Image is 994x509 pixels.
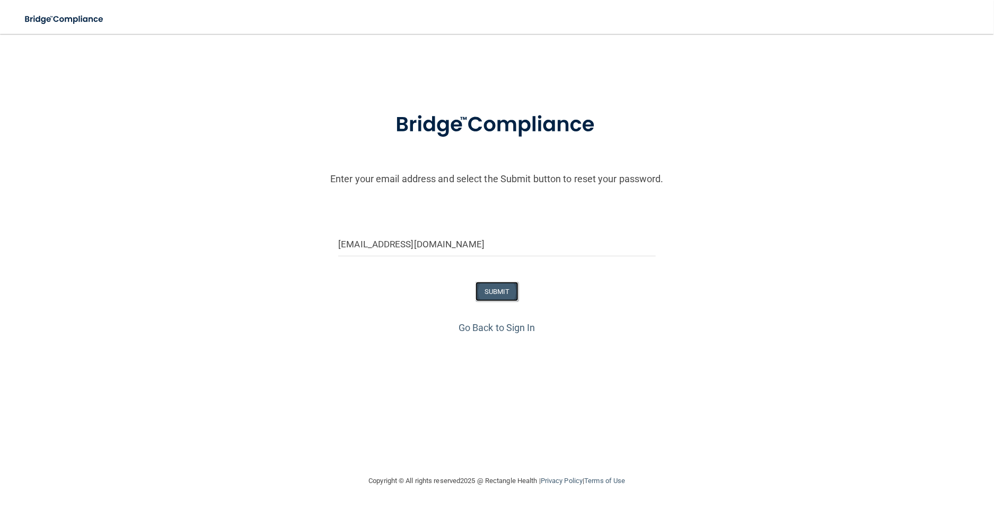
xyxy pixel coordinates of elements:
[459,322,535,333] a: Go Back to Sign In
[476,282,518,301] button: SUBMIT
[304,464,691,498] div: Copyright © All rights reserved 2025 @ Rectangle Health | |
[584,477,625,485] a: Terms of Use
[338,233,655,256] input: Email
[541,477,583,485] a: Privacy Policy
[374,97,621,153] img: bridge_compliance_login_screen.278c3ca4.svg
[16,8,113,30] img: bridge_compliance_login_screen.278c3ca4.svg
